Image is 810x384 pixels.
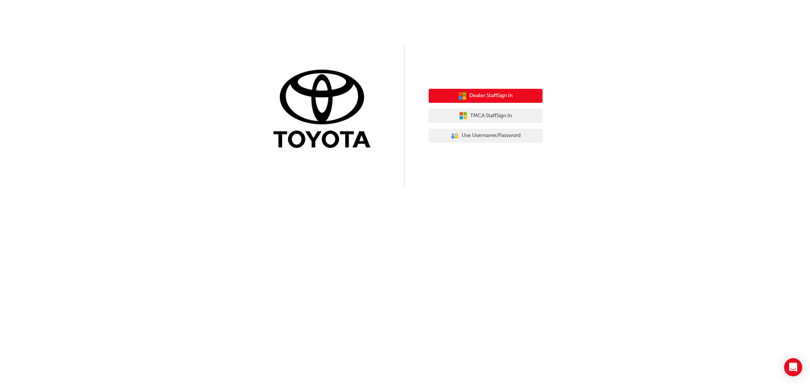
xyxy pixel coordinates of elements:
span: TMCA Staff Sign In [471,112,512,120]
button: Dealer StaffSign In [429,89,543,103]
span: Dealer Staff Sign In [470,91,513,100]
button: TMCA StaffSign In [429,109,543,123]
span: Use Username/Password [462,131,521,140]
button: Use Username/Password [429,129,543,143]
div: Open Intercom Messenger [784,358,802,376]
img: Trak [268,68,382,152]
